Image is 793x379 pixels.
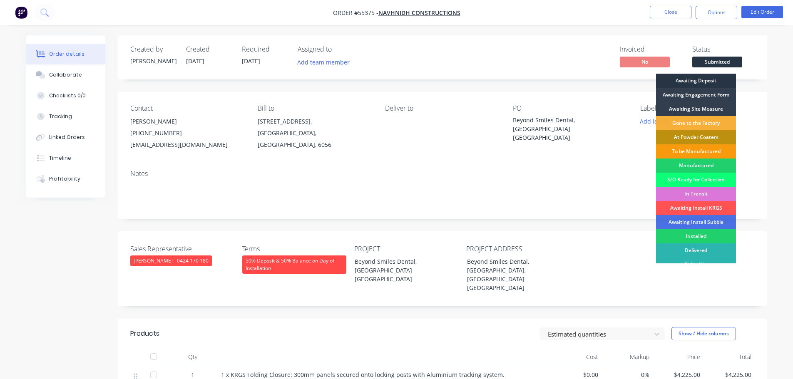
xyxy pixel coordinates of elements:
div: Order details [49,50,85,58]
div: To be Manufactured [656,144,736,159]
label: PROJECT ADDRESS [466,244,570,254]
div: In Transit [656,187,736,201]
button: Add team member [293,57,354,68]
div: Beyond Smiles Dental, [GEOGRAPHIC_DATA] [GEOGRAPHIC_DATA] [513,116,617,142]
button: Show / Hide columns [671,327,736,340]
div: Created by [130,45,176,53]
div: Tracking [49,113,72,120]
div: Status [692,45,755,53]
div: Qty [168,349,218,365]
div: [PERSON_NAME][PHONE_NUMBER][EMAIL_ADDRESS][DOMAIN_NAME] [130,116,244,151]
button: Add labels [636,116,674,127]
div: Timeline [49,154,71,162]
button: Profitability [26,168,105,189]
div: Price [653,349,704,365]
span: 1 x KRGS Folding Closure: 300mm panels secured onto locking posts with Aluminium tracking system. [221,371,505,379]
label: Terms [242,244,346,254]
div: [EMAIL_ADDRESS][DOMAIN_NAME] [130,139,244,151]
div: Notes [130,170,755,178]
span: $0.00 [554,370,599,379]
div: Manufactured [656,159,736,173]
button: Collaborate [26,64,105,85]
div: Products [130,329,159,339]
div: Cost [551,349,602,365]
div: Checklists 0/0 [49,92,86,99]
span: Submitted [692,57,742,67]
div: Markup [602,349,653,365]
div: Linked Orders [49,134,85,141]
div: Awaiting Install KRGS [656,201,736,215]
button: Linked Orders [26,127,105,148]
div: Awaiting Install Subbie [656,215,736,229]
div: [GEOGRAPHIC_DATA], [GEOGRAPHIC_DATA], 6056 [258,127,372,151]
span: Order #55375 - [333,9,378,17]
label: Sales Representative [130,244,234,254]
div: Deliver to [385,104,499,112]
div: PO [513,104,627,112]
button: Options [696,6,737,19]
div: Required [242,45,288,53]
div: [PERSON_NAME] [130,57,176,65]
div: Awaiting Deposit [656,74,736,88]
div: [PHONE_NUMBER] [130,127,244,139]
div: Created [186,45,232,53]
div: 50% Deposit & 50% Balance on Day of Installation [242,255,346,274]
div: [PERSON_NAME] - 0424 170 180 [130,255,212,266]
div: Total [704,349,755,365]
a: Navhnidh Constructions [378,9,460,17]
div: Beyond Smiles Dental, [GEOGRAPHIC_DATA], [GEOGRAPHIC_DATA] [GEOGRAPHIC_DATA] [460,255,564,294]
button: Timeline [26,148,105,168]
span: $4,225.00 [656,370,701,379]
div: Profitability [49,175,80,183]
div: Bill to [258,104,372,112]
span: 1 [191,370,194,379]
div: Picked Up [656,258,736,272]
div: [STREET_ADDRESS],[GEOGRAPHIC_DATA], [GEOGRAPHIC_DATA], 6056 [258,116,372,151]
button: Add team member [298,57,354,68]
span: [DATE] [186,57,204,65]
div: Assigned to [298,45,381,53]
div: Beyond Smiles Dental, [GEOGRAPHIC_DATA] [GEOGRAPHIC_DATA] [348,255,452,285]
img: Factory [15,6,27,19]
div: Awaiting Site Measure [656,102,736,116]
div: Labels [640,104,754,112]
span: 0% [605,370,649,379]
div: Delivered [656,243,736,258]
button: Edit Order [741,6,783,18]
div: Awaiting Engagement Form [656,88,736,102]
div: S/O Ready for Collection [656,173,736,187]
div: Contact [130,104,244,112]
span: $4,225.00 [707,370,751,379]
button: Tracking [26,106,105,127]
div: Gone to the Factory [656,116,736,130]
button: Checklists 0/0 [26,85,105,106]
span: [DATE] [242,57,260,65]
div: [PERSON_NAME] [130,116,244,127]
div: Collaborate [49,71,82,79]
label: PROJECT [354,244,458,254]
div: At Powder Coaters [656,130,736,144]
span: No [620,57,670,67]
div: [STREET_ADDRESS], [258,116,372,127]
button: Submitted [692,57,742,69]
div: Invoiced [620,45,682,53]
button: Close [650,6,691,18]
div: Installed [656,229,736,243]
button: Order details [26,44,105,64]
